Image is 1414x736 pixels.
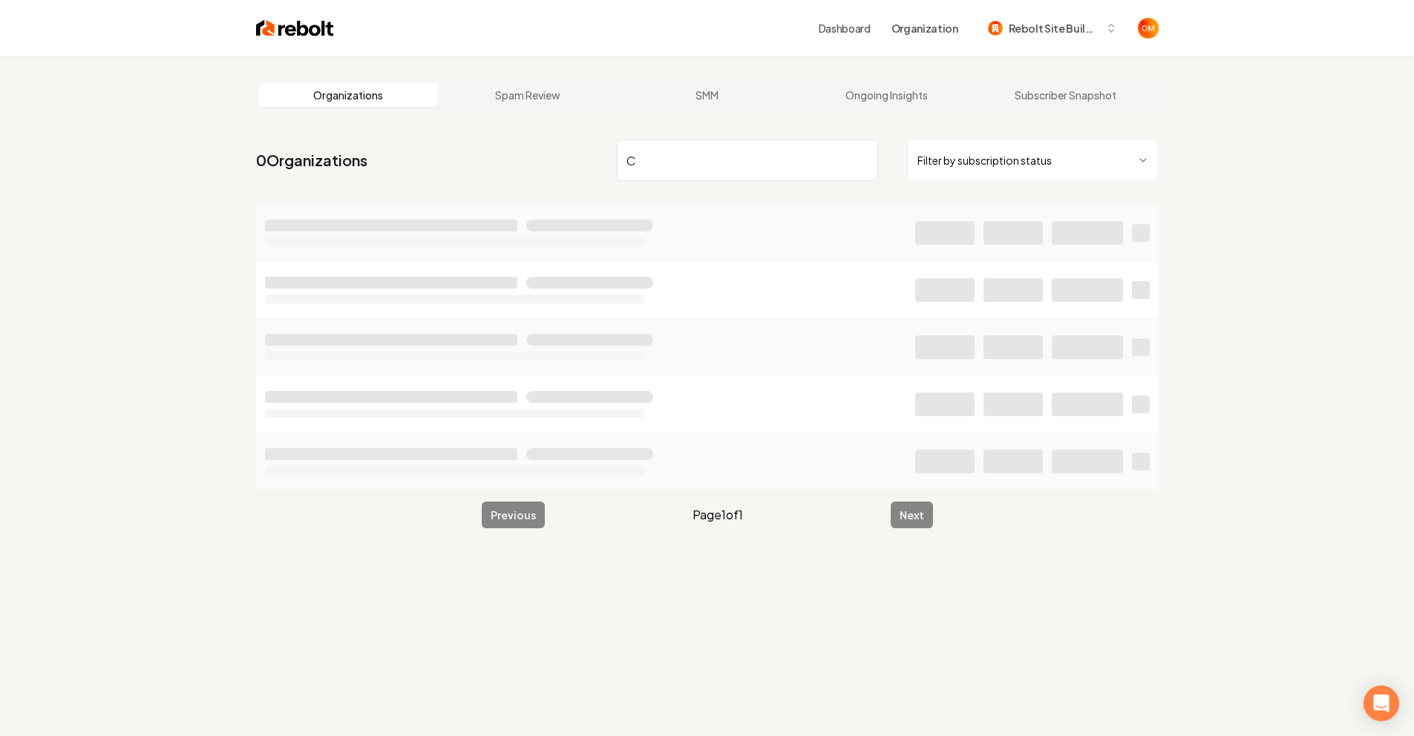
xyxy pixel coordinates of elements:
span: Page 1 of 1 [693,506,743,524]
span: Rebolt Site Builder [1009,21,1099,36]
a: Ongoing Insights [796,83,976,107]
div: Open Intercom Messenger [1364,686,1399,721]
a: Subscriber Snapshot [976,83,1156,107]
a: 0Organizations [256,150,367,171]
img: Rebolt Logo [256,18,334,39]
img: Omar Molai [1138,18,1159,39]
img: Rebolt Site Builder [988,21,1003,36]
a: Dashboard [819,21,871,36]
a: Spam Review [438,83,618,107]
button: Open user button [1138,18,1159,39]
a: SMM [618,83,797,107]
button: Organization [883,15,967,42]
input: Search by name or ID [617,139,878,181]
a: Organizations [259,83,439,107]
